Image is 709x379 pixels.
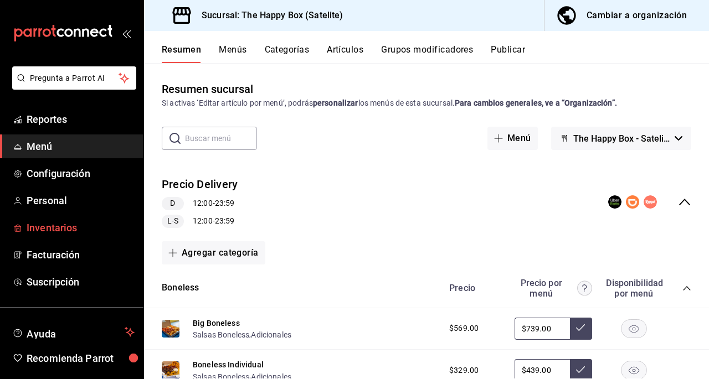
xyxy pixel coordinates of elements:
[682,284,691,293] button: collapse-category-row
[449,365,479,376] span: $329.00
[27,166,135,181] span: Configuración
[122,29,131,38] button: open_drawer_menu
[27,193,135,208] span: Personal
[144,168,709,237] div: collapse-menu-row
[193,9,343,22] h3: Sucursal: The Happy Box (Satelite)
[515,278,592,299] div: Precio por menú
[491,44,525,63] button: Publicar
[163,215,183,227] span: L-S
[162,176,238,193] button: Precio Delivery
[162,215,238,228] div: 12:00 - 23:59
[265,44,310,63] button: Categorías
[313,98,358,107] strong: personalizar
[193,329,291,340] div: ,
[27,247,135,262] span: Facturación
[27,139,135,154] span: Menú
[166,198,179,209] span: D
[449,323,479,334] span: $569.00
[515,318,570,340] input: Sin ajuste
[162,44,201,63] button: Resumen
[219,44,246,63] button: Menús
[162,320,179,338] img: Preview
[438,283,509,293] div: Precio
[162,361,179,379] img: Preview
[27,220,135,235] span: Inventarios
[573,133,670,144] span: The Happy Box - Satelite
[193,318,240,329] button: Big Boneless
[487,127,538,150] button: Menú
[455,98,617,107] strong: Para cambios generales, ve a “Organización”.
[12,66,136,90] button: Pregunta a Parrot AI
[162,197,238,210] div: 12:00 - 23:59
[185,127,257,149] input: Buscar menú
[27,274,135,289] span: Suscripción
[162,241,265,264] button: Agregar categoría
[8,80,136,92] a: Pregunta a Parrot AI
[551,127,691,150] button: The Happy Box - Satelite
[193,329,249,340] button: Salsas Boneless
[27,325,120,339] span: Ayuda
[162,81,253,97] div: Resumen sucursal
[606,278,661,299] div: Disponibilidad por menú
[30,72,119,84] span: Pregunta a Parrot AI
[162,44,709,63] div: navigation tabs
[193,359,264,370] button: Boneless Individual
[327,44,363,63] button: Artículos
[27,351,135,366] span: Recomienda Parrot
[381,44,473,63] button: Grupos modificadores
[162,97,691,109] div: Si activas ‘Editar artículo por menú’, podrás los menús de esta sucursal.
[162,282,199,294] button: Boneless
[27,112,135,127] span: Reportes
[587,8,687,23] div: Cambiar a organización
[251,329,291,340] button: Adicionales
